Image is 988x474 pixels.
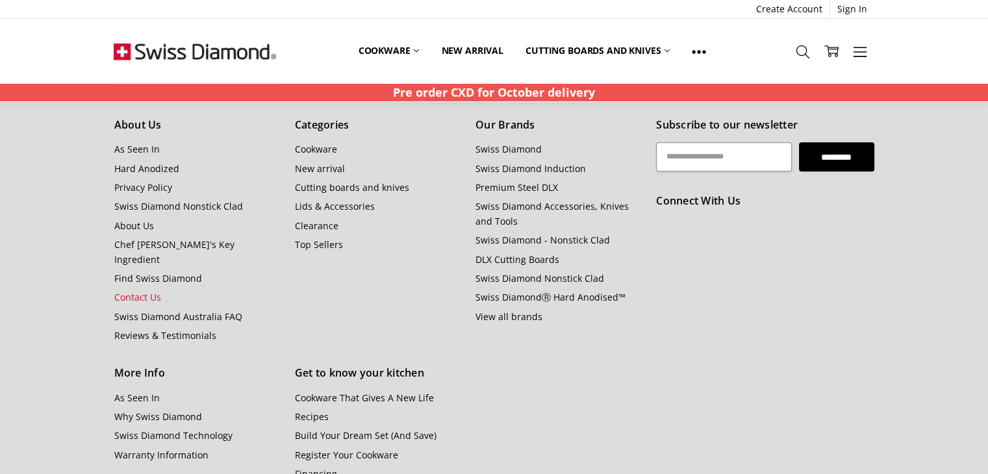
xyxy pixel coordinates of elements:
strong: Pre order CXD for October delivery [393,84,595,100]
h5: Our Brands [475,117,642,134]
img: Free Shipping On Every Order [114,19,276,84]
h5: About Us [114,117,280,134]
a: Hard Anodized [114,162,179,175]
a: Swiss Diamond Technology [114,429,232,442]
a: About Us [114,219,153,232]
a: Swiss Diamond Induction [475,162,586,175]
h5: Get to know your kitchen [295,365,461,382]
h5: More Info [114,365,280,382]
a: Reviews & Testimonials [114,329,216,342]
a: Recipes [295,410,329,423]
a: Swiss Diamond - Nonstick Clad [475,234,610,246]
a: Privacy Policy [114,181,171,193]
a: Why Swiss Diamond [114,410,201,423]
a: Swiss Diamond Australia FAQ [114,310,242,323]
a: Cookware That Gives A New Life [295,392,434,404]
a: Clearance [295,219,338,232]
a: Swiss Diamond Nonstick Clad [475,272,604,284]
a: Premium Steel DLX [475,181,558,193]
h5: Connect With Us [656,193,874,210]
h5: Categories [295,117,461,134]
a: As Seen In [114,143,159,155]
a: Chef [PERSON_NAME]'s Key Ingredient [114,238,234,265]
a: Cookware [295,143,337,155]
a: Build Your Dream Set (And Save) [295,429,437,442]
a: Show All [681,36,717,66]
a: New arrival [295,162,345,175]
a: As Seen In [114,392,159,404]
a: View all brands [475,310,542,323]
a: Lids & Accessories [295,200,375,212]
a: Register Your Cookware [295,449,398,461]
a: Cutting boards and knives [514,36,681,65]
h5: Subscribe to our newsletter [656,117,874,134]
a: Swiss Diamond Nonstick Clad [114,200,242,212]
a: Swiss DiamondⓇ Hard Anodised™ [475,291,626,303]
a: Contact Us [114,291,160,303]
a: Cookware [348,36,431,65]
a: Cutting boards and knives [295,181,409,193]
a: Top Sellers [295,238,343,251]
a: Swiss Diamond Accessories, Knives and Tools [475,200,629,227]
a: DLX Cutting Boards [475,253,559,266]
a: Swiss Diamond [475,143,542,155]
a: Warranty Information [114,449,208,461]
a: Find Swiss Diamond [114,272,201,284]
a: New arrival [430,36,514,65]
